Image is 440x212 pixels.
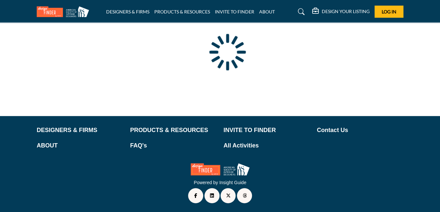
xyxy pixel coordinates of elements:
a: LinkedIn Link [204,188,220,203]
span: Log In [382,9,396,14]
a: PRODUCTS & RESOURCES [154,9,210,14]
a: Contact Us [317,126,403,135]
a: ABOUT [259,9,275,14]
a: FAQ's [130,141,217,150]
a: Powered by Insight Guide [194,180,246,185]
a: PRODUCTS & RESOURCES [130,126,217,135]
img: No Site Logo [191,163,250,175]
img: Site Logo [37,6,92,17]
a: ABOUT [37,141,123,150]
a: Threads Link [237,188,252,203]
a: Facebook Link [188,188,203,203]
a: INVITE TO FINDER [215,9,254,14]
h5: DESIGN YOUR LISTING [322,9,370,14]
a: Twitter Link [220,188,236,203]
a: Search [292,7,309,17]
a: INVITE TO FINDER [223,126,310,135]
button: Log In [374,6,403,18]
a: DESIGNERS & FIRMS [37,126,123,135]
a: DESIGNERS & FIRMS [106,9,149,14]
a: All Activities [223,141,310,150]
div: DESIGN YOUR LISTING [312,8,370,16]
